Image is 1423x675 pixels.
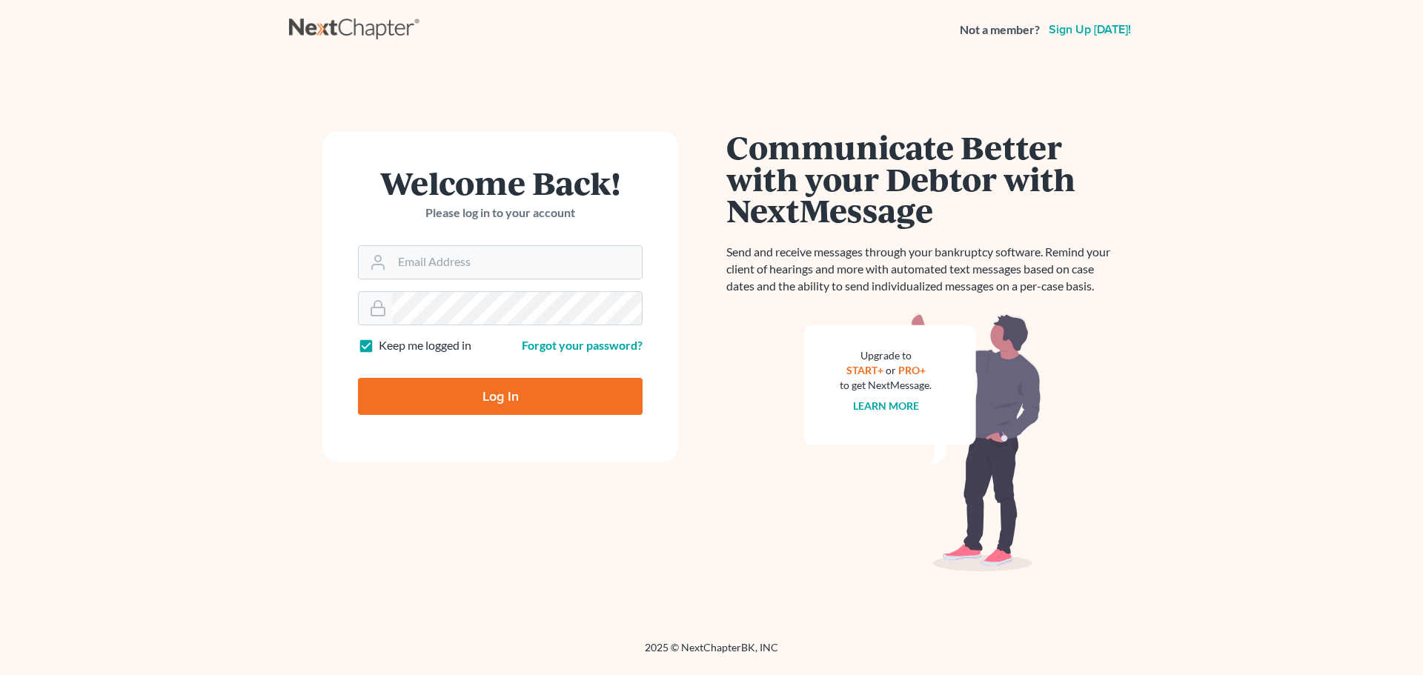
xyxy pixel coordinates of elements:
[522,338,643,352] a: Forgot your password?
[726,244,1119,295] p: Send and receive messages through your bankruptcy software. Remind your client of hearings and mo...
[886,364,896,376] span: or
[358,378,643,415] input: Log In
[840,348,932,363] div: Upgrade to
[804,313,1041,572] img: nextmessage_bg-59042aed3d76b12b5cd301f8e5b87938c9018125f34e5fa2b7a6b67550977c72.svg
[379,337,471,354] label: Keep me logged in
[1046,24,1134,36] a: Sign up [DATE]!
[726,131,1119,226] h1: Communicate Better with your Debtor with NextMessage
[840,378,932,393] div: to get NextMessage.
[960,21,1040,39] strong: Not a member?
[853,399,919,412] a: Learn more
[846,364,883,376] a: START+
[358,167,643,199] h1: Welcome Back!
[358,205,643,222] p: Please log in to your account
[898,364,926,376] a: PRO+
[289,640,1134,667] div: 2025 © NextChapterBK, INC
[392,246,642,279] input: Email Address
